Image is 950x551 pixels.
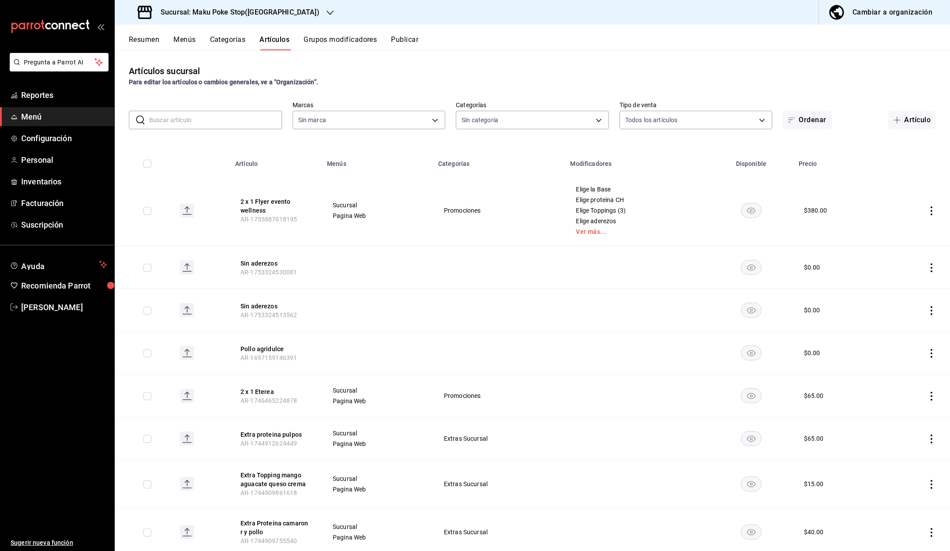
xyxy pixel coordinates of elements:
[21,301,107,313] span: [PERSON_NAME]
[240,197,311,215] button: edit-product-location
[333,213,422,219] span: Pagina Web
[21,259,96,270] span: Ayuda
[298,116,326,124] span: Sin marca
[10,53,109,71] button: Pregunta a Parrot AI
[741,388,762,403] button: availability-product
[927,306,936,315] button: actions
[333,387,422,394] span: Sucursal
[293,102,446,108] label: Marcas
[240,269,297,276] span: AR-1753324530081
[433,147,565,175] th: Categorías
[21,219,107,231] span: Suscripción
[741,345,762,360] button: availability-product
[129,79,318,86] strong: Para editar los artículos o cambios generales, ve a “Organización”.
[444,207,554,214] span: Promociones
[322,147,433,175] th: Menús
[620,102,773,108] label: Tipo de venta
[333,524,422,530] span: Sucursal
[804,306,820,315] div: $ 0.00
[804,434,824,443] div: $ 65.00
[741,203,762,218] button: availability-product
[11,538,107,547] span: Sugerir nueva función
[240,354,297,361] span: AR-1697159146391
[240,345,311,353] button: edit-product-location
[333,202,422,208] span: Sucursal
[804,480,824,488] div: $ 15.00
[24,58,95,67] span: Pregunta a Parrot AI
[210,35,246,50] button: Categorías
[129,35,159,50] button: Resumen
[888,111,936,129] button: Artículo
[804,528,824,536] div: $ 40.00
[927,206,936,215] button: actions
[804,263,820,272] div: $ 0.00
[444,393,554,399] span: Promociones
[21,197,107,209] span: Facturación
[129,35,950,50] div: navigation tabs
[333,486,422,492] span: Pagina Web
[333,534,422,540] span: Pagina Web
[576,207,698,214] span: Elige Toppings (3)
[333,476,422,482] span: Sucursal
[741,260,762,275] button: availability-product
[804,391,824,400] div: $ 65.00
[391,35,418,50] button: Publicar
[927,349,936,358] button: actions
[576,197,698,203] span: Elige proteina CH
[154,7,319,18] h3: Sucursal: Maku Poke Stop([GEOGRAPHIC_DATA])
[625,116,678,124] span: Todos los artículos
[709,147,793,175] th: Disponible
[259,35,289,50] button: Artículos
[240,471,311,488] button: edit-product-location
[444,529,554,535] span: Extras Sucursal
[173,35,195,50] button: Menús
[741,476,762,491] button: availability-product
[927,392,936,401] button: actions
[804,349,820,357] div: $ 0.00
[456,102,609,108] label: Categorías
[21,111,107,123] span: Menú
[240,302,311,311] button: edit-product-location
[333,398,422,404] span: Pagina Web
[240,311,297,319] span: AR-1753324513562
[793,147,883,175] th: Precio
[741,525,762,540] button: availability-product
[927,480,936,489] button: actions
[576,186,698,192] span: Elige la Base
[304,35,377,50] button: Grupos modificadores
[927,263,936,272] button: actions
[333,441,422,447] span: Pagina Web
[783,111,831,129] button: Ordenar
[21,89,107,101] span: Reportes
[240,489,297,496] span: AR-1744909861618
[230,147,322,175] th: Artículo
[741,431,762,446] button: availability-product
[240,519,311,536] button: edit-product-location
[804,206,827,215] div: $ 380.00
[129,64,200,78] div: Artículos sucursal
[240,430,311,439] button: edit-product-location
[97,23,104,30] button: open_drawer_menu
[149,111,282,129] input: Buscar artículo
[240,397,297,404] span: AR-1746465224878
[565,147,709,175] th: Modificadores
[240,440,297,447] span: AR-1744912624449
[21,176,107,187] span: Inventarios
[741,303,762,318] button: availability-product
[21,154,107,166] span: Personal
[927,528,936,537] button: actions
[240,387,311,396] button: edit-product-location
[462,116,498,124] span: Sin categoría
[21,132,107,144] span: Configuración
[576,229,698,235] a: Ver más...
[240,216,297,223] span: AR-1755887018195
[333,430,422,436] span: Sucursal
[444,481,554,487] span: Extras Sucursal
[240,537,297,544] span: AR-1744909755540
[444,435,554,442] span: Extras Sucursal
[852,6,932,19] div: Cambiar a organización
[576,218,698,224] span: Elige aderezos
[927,435,936,443] button: actions
[21,280,107,292] span: Recomienda Parrot
[240,259,311,268] button: edit-product-location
